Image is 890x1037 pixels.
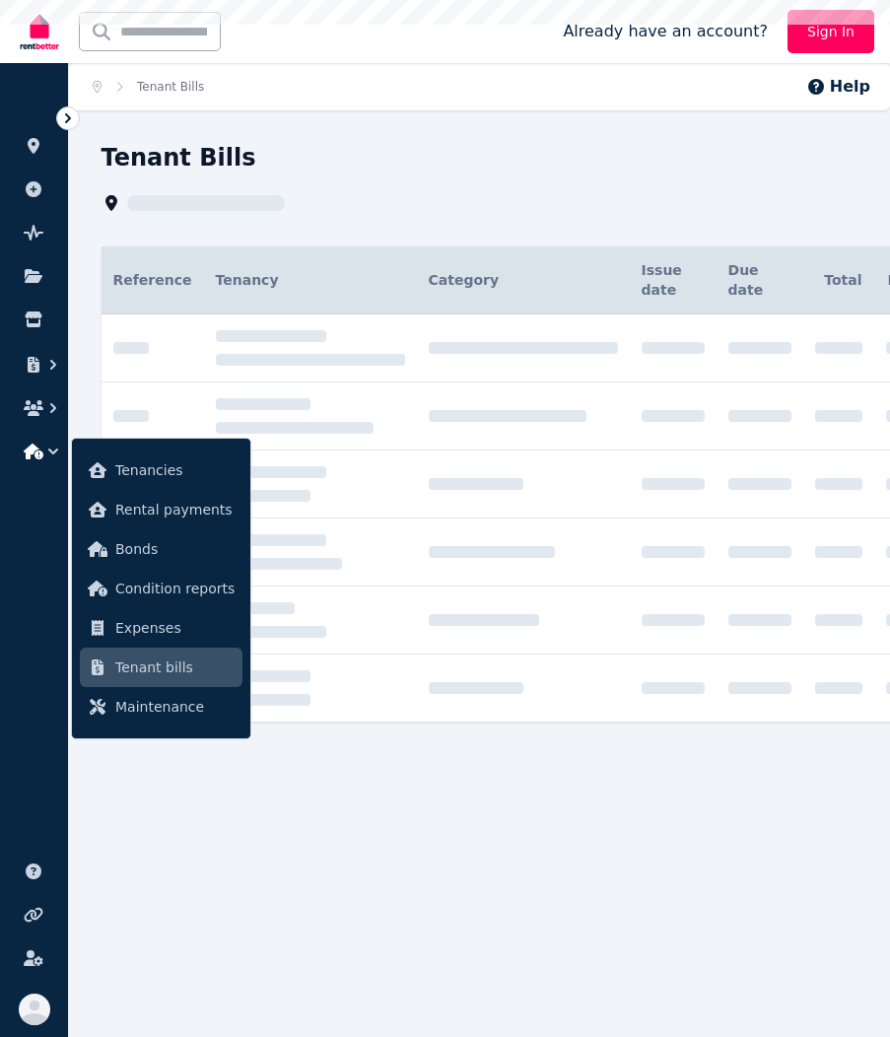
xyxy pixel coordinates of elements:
span: Tenancies [115,458,235,482]
span: Tenant bills [115,656,235,679]
span: Bonds [115,537,235,561]
h1: Tenant Bills [102,142,256,173]
a: Maintenance [80,687,242,726]
a: Rental payments [80,490,242,529]
a: Tenancies [80,450,242,490]
span: Already have an account? [563,20,768,43]
button: Help [806,75,870,99]
span: Reference [113,272,192,288]
a: Bonds [80,529,242,569]
nav: Breadcrumb [69,63,228,110]
th: Due date [717,246,803,314]
a: Condition reports [80,569,242,608]
span: Maintenance [115,695,235,719]
a: Tenant bills [80,648,242,687]
th: Tenancy [204,246,417,314]
span: Rental payments [115,498,235,521]
a: Sign In [787,10,874,53]
a: Tenant Bills [137,80,204,94]
span: Condition reports [115,577,235,600]
th: Category [417,246,630,314]
img: RentBetter [16,7,63,56]
th: Total [803,246,874,314]
th: Issue date [630,246,717,314]
span: Expenses [115,616,235,640]
a: Expenses [80,608,242,648]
